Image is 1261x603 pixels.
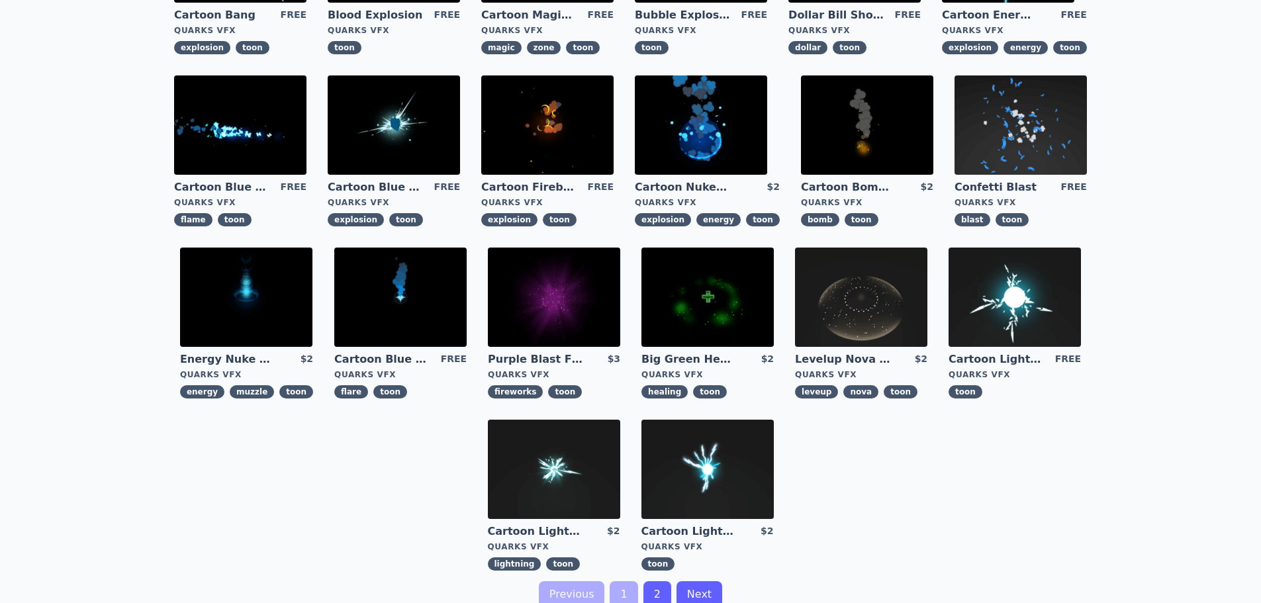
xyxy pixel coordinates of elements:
div: FREE [588,8,614,23]
span: toon [566,41,600,54]
span: energy [696,213,741,226]
div: Quarks VFX [795,369,927,380]
span: dollar [788,41,827,54]
div: Quarks VFX [328,197,460,208]
span: leveup [795,385,838,398]
img: imgAlt [481,75,614,175]
a: Cartoon Nuke Energy Explosion [635,180,730,195]
span: energy [1004,41,1048,54]
div: FREE [434,8,460,23]
span: toon [635,41,669,54]
div: $2 [301,352,313,367]
a: Cartoon Blue Flare [334,352,430,367]
a: Dollar Bill Shower [788,8,884,23]
a: Levelup Nova Effect [795,352,890,367]
span: toon [543,213,577,226]
span: toon [949,385,982,398]
a: Cartoon Bomb Fuse [801,180,896,195]
img: imgAlt [955,75,1087,175]
a: Cartoon Lightning Ball [949,352,1044,367]
span: bomb [801,213,839,226]
div: Quarks VFX [955,197,1087,208]
span: toon [845,213,878,226]
span: fireworks [488,385,543,398]
img: imgAlt [488,248,620,347]
a: Cartoon Fireball Explosion [481,180,577,195]
span: toon [884,385,917,398]
div: $3 [608,352,620,367]
div: FREE [1060,180,1086,195]
span: flare [334,385,368,398]
div: FREE [441,352,467,367]
div: FREE [588,180,614,195]
div: Quarks VFX [801,197,933,208]
span: energy [180,385,224,398]
span: muzzle [230,385,274,398]
div: $2 [761,352,774,367]
div: FREE [741,8,767,23]
img: imgAlt [641,248,774,347]
span: toon [693,385,727,398]
img: imgAlt [801,75,933,175]
div: $2 [767,180,779,195]
div: FREE [281,8,306,23]
div: Quarks VFX [180,369,313,380]
a: Confetti Blast [955,180,1050,195]
div: Quarks VFX [174,197,306,208]
span: zone [527,41,561,54]
div: Quarks VFX [635,197,780,208]
div: FREE [434,180,460,195]
a: Big Green Healing Effect [641,352,737,367]
div: FREE [1060,8,1086,23]
div: Quarks VFX [788,25,921,36]
a: Energy Nuke Muzzle Flash [180,352,275,367]
a: Cartoon Energy Explosion [942,8,1037,23]
img: imgAlt [180,248,312,347]
div: Quarks VFX [481,25,614,36]
div: $2 [920,180,933,195]
div: FREE [281,180,306,195]
div: Quarks VFX [641,369,774,380]
span: toon [746,213,780,226]
span: blast [955,213,990,226]
div: Quarks VFX [949,369,1081,380]
span: toon [548,385,582,398]
div: Quarks VFX [328,25,460,36]
a: Cartoon Blue Gas Explosion [328,180,423,195]
div: Quarks VFX [174,25,306,36]
div: FREE [895,8,921,23]
a: Purple Blast Fireworks [488,352,583,367]
div: Quarks VFX [488,541,620,552]
img: imgAlt [641,420,774,519]
a: Blood Explosion [328,8,423,23]
a: Cartoon Bang [174,8,269,23]
div: FREE [1055,352,1081,367]
span: lightning [488,557,541,571]
div: Quarks VFX [334,369,467,380]
span: explosion [328,213,384,226]
img: imgAlt [795,248,927,347]
div: $2 [761,524,773,539]
span: explosion [481,213,537,226]
span: toon [279,385,313,398]
div: $2 [607,524,620,539]
span: explosion [635,213,691,226]
span: toon [328,41,361,54]
img: imgAlt [635,75,767,175]
a: Bubble Explosion [635,8,730,23]
span: toon [389,213,423,226]
img: imgAlt [334,248,467,347]
img: imgAlt [328,75,460,175]
div: Quarks VFX [641,541,774,552]
span: toon [546,557,580,571]
span: toon [218,213,252,226]
div: $2 [915,352,927,367]
a: Cartoon Magic Zone [481,8,577,23]
span: nova [843,385,878,398]
span: healing [641,385,688,398]
span: explosion [174,41,230,54]
span: toon [236,41,269,54]
img: imgAlt [488,420,620,519]
img: imgAlt [174,75,306,175]
div: Quarks VFX [481,197,614,208]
